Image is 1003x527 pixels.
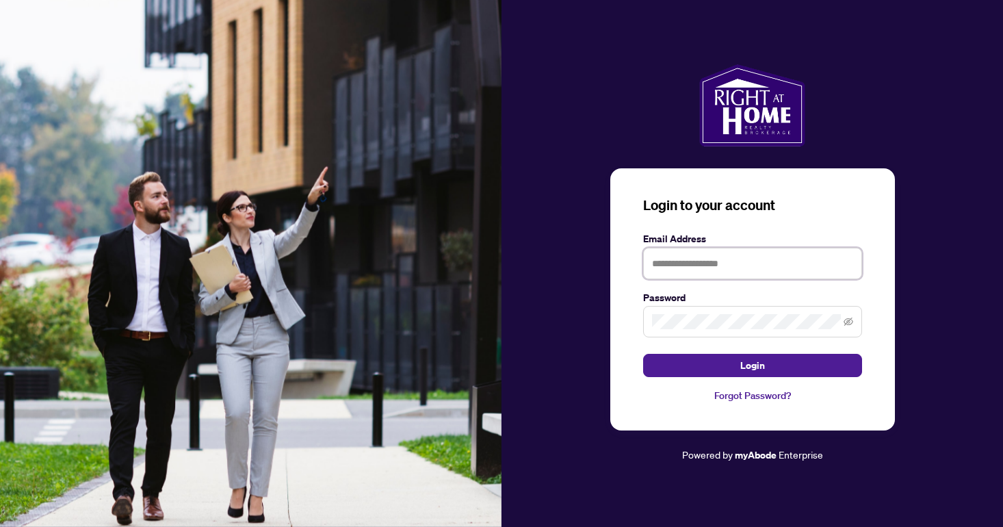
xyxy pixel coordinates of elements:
img: ma-logo [699,64,805,146]
span: Login [740,355,765,376]
a: Forgot Password? [643,388,862,403]
span: Enterprise [779,448,823,461]
h3: Login to your account [643,196,862,215]
a: myAbode [735,448,777,463]
span: Powered by [682,448,733,461]
button: Login [643,354,862,377]
span: eye-invisible [844,317,853,326]
label: Password [643,290,862,305]
label: Email Address [643,231,862,246]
